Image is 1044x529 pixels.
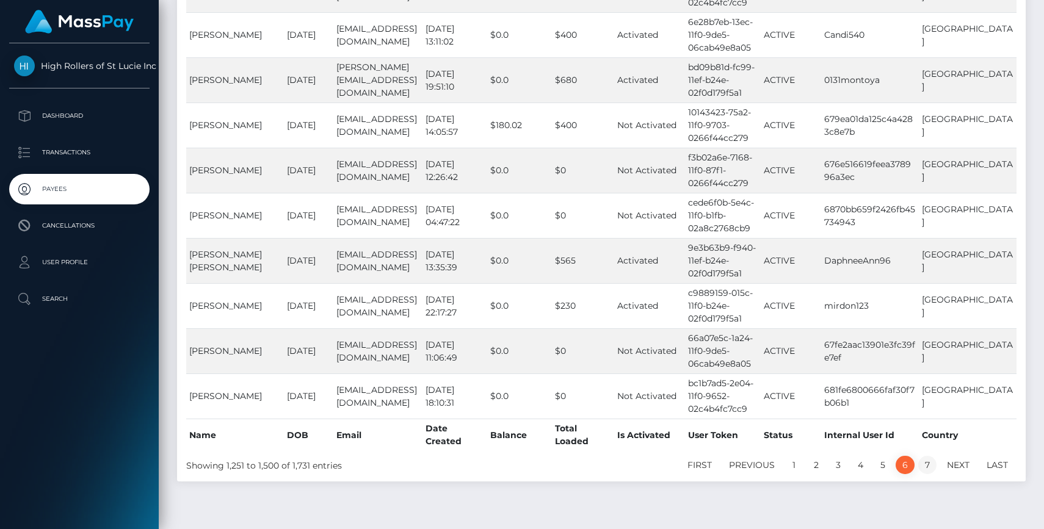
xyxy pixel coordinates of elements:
[919,148,1017,193] td: [GEOGRAPHIC_DATA]
[487,148,552,193] td: $0.0
[186,373,284,419] td: [PERSON_NAME]
[919,57,1017,103] td: [GEOGRAPHIC_DATA]
[552,419,614,451] th: Total Loaded
[685,238,760,283] td: 9e3b63b9-f940-11ef-b24e-02f0d179f5a1
[333,103,422,148] td: [EMAIL_ADDRESS][DOMAIN_NAME]
[284,283,333,328] td: [DATE]
[829,456,847,474] a: 3
[918,456,937,474] a: 7
[487,283,552,328] td: $0.0
[685,328,760,373] td: 66a07e5c-1a24-11f0-9de5-06cab49e8a05
[9,101,150,131] a: Dashboard
[422,148,487,193] td: [DATE] 12:26:42
[487,57,552,103] td: $0.0
[9,174,150,204] a: Payees
[614,373,685,419] td: Not Activated
[761,12,821,57] td: ACTIVE
[761,283,821,328] td: ACTIVE
[761,373,821,419] td: ACTIVE
[25,10,134,34] img: MassPay Logo
[821,57,919,103] td: 0131montoya
[333,373,422,419] td: [EMAIL_ADDRESS][DOMAIN_NAME]
[874,456,892,474] a: 5
[186,148,284,193] td: [PERSON_NAME]
[422,238,487,283] td: [DATE] 13:35:39
[186,57,284,103] td: [PERSON_NAME]
[422,57,487,103] td: [DATE] 19:51:10
[614,12,685,57] td: Activated
[284,328,333,373] td: [DATE]
[821,148,919,193] td: 676e516619feea378996a3ec
[9,211,150,241] a: Cancellations
[821,373,919,419] td: 681fe6800666faf30f7b06b1
[9,137,150,168] a: Transactions
[761,193,821,238] td: ACTIVE
[284,148,333,193] td: [DATE]
[614,57,685,103] td: Activated
[284,193,333,238] td: [DATE]
[552,148,614,193] td: $0
[722,456,781,474] a: Previous
[614,238,685,283] td: Activated
[821,328,919,373] td: 67fe2aac13901e3fc39fe7ef
[487,103,552,148] td: $180.02
[821,283,919,328] td: mirdon123
[14,143,145,162] p: Transactions
[552,238,614,283] td: $565
[14,107,145,125] p: Dashboard
[821,103,919,148] td: 679ea01da125c4a4283c8e7b
[9,60,150,71] span: High Rollers of St Lucie Inc
[807,456,825,474] a: 2
[685,57,760,103] td: bd09b81d-fc99-11ef-b24e-02f0d179f5a1
[940,456,976,474] a: Next
[487,238,552,283] td: $0.0
[552,193,614,238] td: $0
[487,373,552,419] td: $0.0
[919,419,1017,451] th: Country
[9,247,150,278] a: User Profile
[552,328,614,373] td: $0
[422,12,487,57] td: [DATE] 13:11:02
[284,103,333,148] td: [DATE]
[284,419,333,451] th: DOB
[333,148,422,193] td: [EMAIL_ADDRESS][DOMAIN_NAME]
[284,57,333,103] td: [DATE]
[614,193,685,238] td: Not Activated
[821,193,919,238] td: 6870bb659f2426fb45734943
[685,419,760,451] th: User Token
[422,419,487,451] th: Date Created
[614,419,685,451] th: Is Activated
[614,283,685,328] td: Activated
[186,103,284,148] td: [PERSON_NAME]
[851,456,870,474] a: 4
[14,180,145,198] p: Payees
[614,103,685,148] td: Not Activated
[761,328,821,373] td: ACTIVE
[9,284,150,314] a: Search
[919,373,1017,419] td: [GEOGRAPHIC_DATA]
[14,56,35,76] img: High Rollers of St Lucie Inc
[333,193,422,238] td: [EMAIL_ADDRESS][DOMAIN_NAME]
[186,283,284,328] td: [PERSON_NAME]
[552,103,614,148] td: $400
[685,103,760,148] td: 10143423-75a2-11f0-9703-0266f44cc279
[333,419,422,451] th: Email
[980,456,1015,474] a: Last
[919,12,1017,57] td: [GEOGRAPHIC_DATA]
[14,217,145,235] p: Cancellations
[761,103,821,148] td: ACTIVE
[761,419,821,451] th: Status
[284,373,333,419] td: [DATE]
[333,12,422,57] td: [EMAIL_ADDRESS][DOMAIN_NAME]
[422,193,487,238] td: [DATE] 04:47:22
[614,148,685,193] td: Not Activated
[14,290,145,308] p: Search
[284,238,333,283] td: [DATE]
[487,328,552,373] td: $0.0
[284,12,333,57] td: [DATE]
[333,328,422,373] td: [EMAIL_ADDRESS][DOMAIN_NAME]
[785,456,803,474] a: 1
[919,328,1017,373] td: [GEOGRAPHIC_DATA]
[552,57,614,103] td: $680
[614,328,685,373] td: Not Activated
